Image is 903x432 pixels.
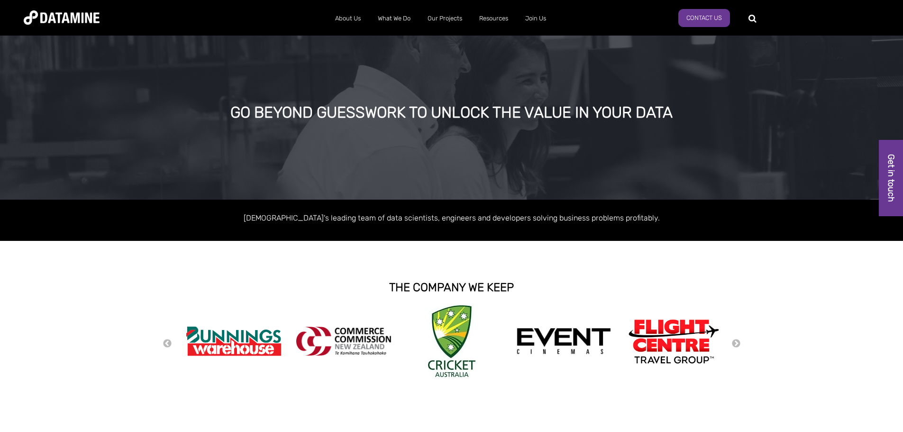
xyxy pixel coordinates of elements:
a: What We Do [369,6,419,31]
div: GO BEYOND GUESSWORK TO UNLOCK THE VALUE IN YOUR DATA [102,104,801,121]
a: Our Projects [419,6,471,31]
a: Join Us [517,6,555,31]
strong: THE COMPANY WE KEEP [389,281,514,294]
a: Resources [471,6,517,31]
a: About Us [327,6,369,31]
a: Get in touch [879,140,903,216]
p: [DEMOGRAPHIC_DATA]'s leading team of data scientists, engineers and developers solving business p... [182,211,722,224]
img: Cricket Australia [428,305,475,377]
img: Flight Centre [626,317,721,366]
img: Datamine [24,10,100,25]
a: Contact Us [678,9,730,27]
img: event cinemas [516,328,611,355]
button: Next [731,339,741,349]
button: Previous [163,339,172,349]
img: Bunnings Warehouse [186,323,281,359]
img: commercecommission [296,327,391,356]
